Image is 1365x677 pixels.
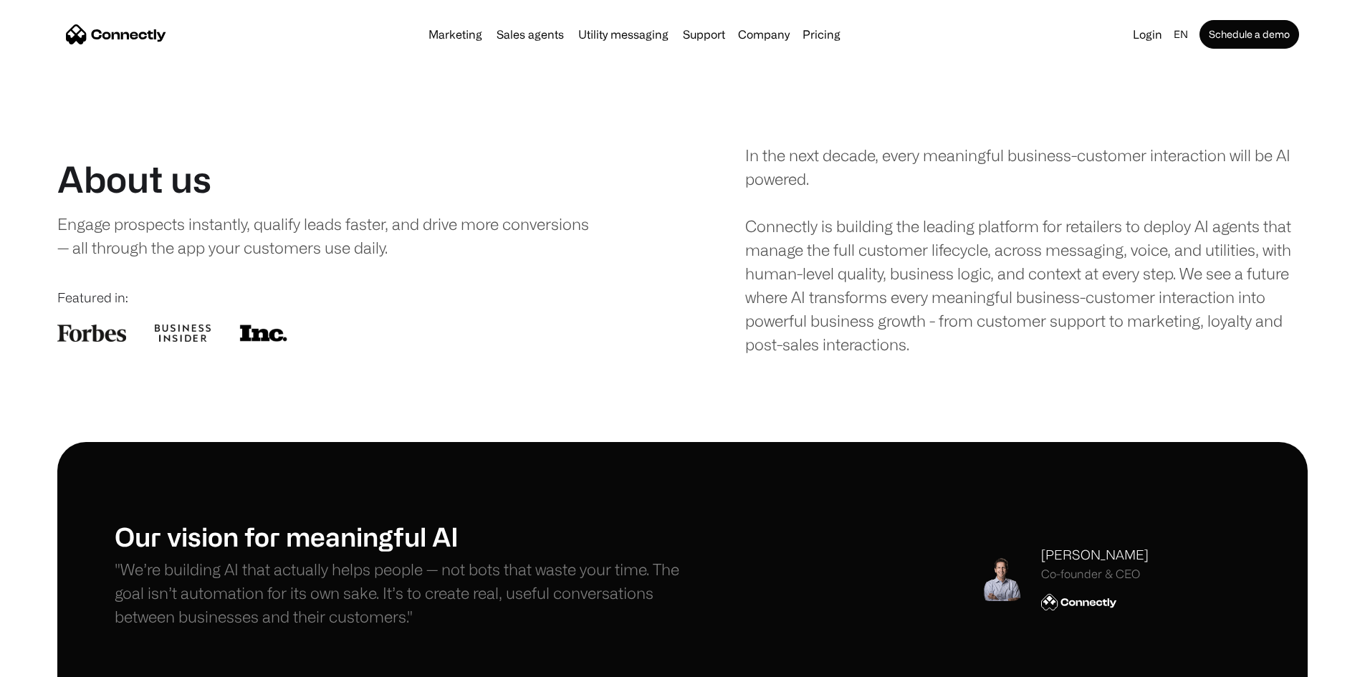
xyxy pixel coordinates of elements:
[797,29,846,40] a: Pricing
[57,158,211,201] h1: About us
[1041,545,1149,565] div: [PERSON_NAME]
[1199,20,1299,49] a: Schedule a demo
[66,24,166,45] a: home
[1041,567,1149,581] div: Co-founder & CEO
[115,521,683,552] h1: Our vision for meaningful AI
[491,29,570,40] a: Sales agents
[573,29,674,40] a: Utility messaging
[29,652,86,672] ul: Language list
[423,29,488,40] a: Marketing
[1168,24,1197,44] div: en
[14,650,86,672] aside: Language selected: English
[115,557,683,628] p: "We’re building AI that actually helps people — not bots that waste your time. The goal isn’t aut...
[745,143,1308,356] div: In the next decade, every meaningful business-customer interaction will be AI powered. Connectly ...
[738,24,790,44] div: Company
[57,212,592,259] div: Engage prospects instantly, qualify leads faster, and drive more conversions — all through the ap...
[57,288,620,307] div: Featured in:
[1127,24,1168,44] a: Login
[734,24,794,44] div: Company
[677,29,731,40] a: Support
[1174,24,1188,44] div: en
